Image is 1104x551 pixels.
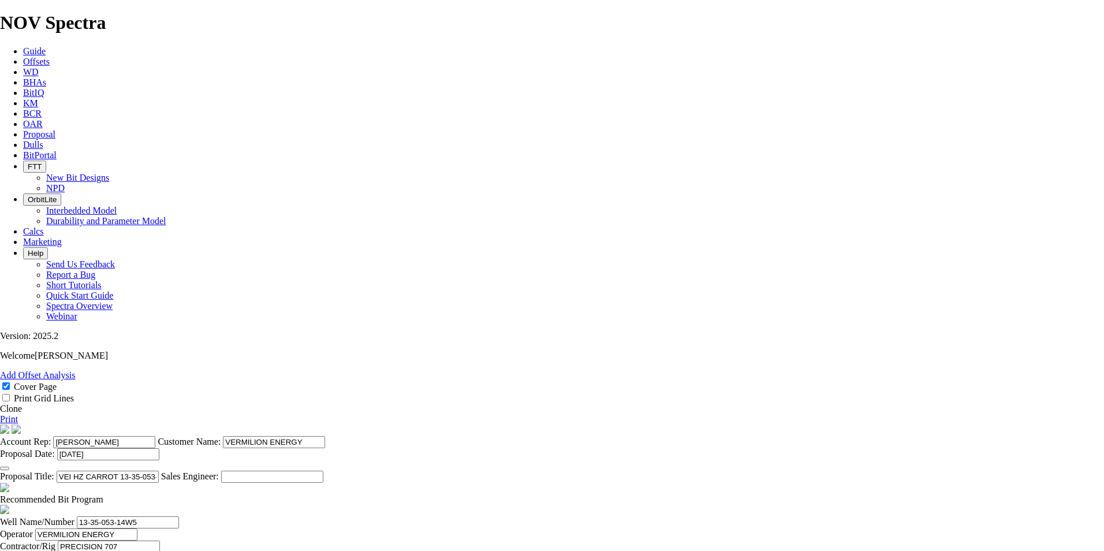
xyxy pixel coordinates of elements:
label: Sales Engineer: [161,471,219,481]
button: FTT [23,161,46,173]
span: FTT [28,162,42,171]
label: Cover Page [14,382,57,392]
span: OrbitLite [28,195,57,204]
img: cover-graphic.e5199e77.png [12,425,21,434]
a: KM [23,98,38,108]
a: Report a Bug [46,270,95,280]
a: Calcs [23,226,44,236]
a: Marketing [23,237,62,247]
button: Help [23,247,48,259]
a: Interbedded Model [46,206,117,215]
a: BCR [23,109,42,118]
a: Webinar [46,311,77,321]
a: Dulls [23,140,43,150]
span: Help [28,249,43,258]
a: Guide [23,46,46,56]
a: New Bit Designs [46,173,109,183]
span: [PERSON_NAME] [35,351,108,360]
a: Durability and Parameter Model [46,216,166,226]
button: OrbitLite [23,193,61,206]
a: BitIQ [23,88,44,98]
a: BHAs [23,77,46,87]
a: BitPortal [23,150,57,160]
a: Spectra Overview [46,301,113,311]
label: Print Grid Lines [14,393,74,403]
a: WD [23,67,39,77]
a: Quick Start Guide [46,291,113,300]
label: Customer Name: [158,437,221,446]
a: OAR [23,119,43,129]
a: Send Us Feedback [46,259,115,269]
a: Proposal [23,129,55,139]
a: Offsets [23,57,50,66]
a: NPD [46,183,65,193]
a: Short Tutorials [46,280,102,290]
